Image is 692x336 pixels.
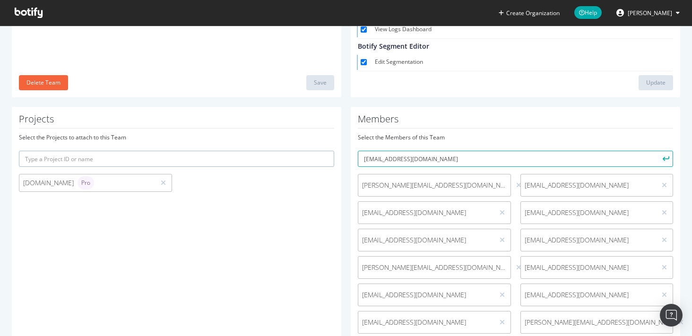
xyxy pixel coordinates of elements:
[19,114,334,129] h1: Projects
[19,151,334,167] input: Type a Project ID or name
[660,304,683,327] div: Open Intercom Messenger
[628,9,672,17] span: Todd Guzman
[639,75,673,90] button: Update
[362,290,490,300] span: [EMAIL_ADDRESS][DOMAIN_NAME]
[362,208,490,217] span: [EMAIL_ADDRESS][DOMAIN_NAME]
[358,43,669,50] h4: Botify Segment Editor
[19,75,68,90] button: Delete Team
[646,78,666,86] div: Update
[362,181,507,190] span: [PERSON_NAME][EMAIL_ADDRESS][DOMAIN_NAME]
[361,26,367,33] input: View Logs Dashboard
[525,290,653,300] span: [EMAIL_ADDRESS][DOMAIN_NAME]
[525,208,653,217] span: [EMAIL_ADDRESS][DOMAIN_NAME]
[362,235,490,245] span: [EMAIL_ADDRESS][DOMAIN_NAME]
[525,235,653,245] span: [EMAIL_ADDRESS][DOMAIN_NAME]
[306,75,334,90] button: Save
[19,133,334,141] div: Select the Projects to attach to this Team
[314,78,327,86] div: Save
[78,176,94,190] div: brand label
[23,176,151,190] div: [DOMAIN_NAME]
[525,318,669,327] span: [PERSON_NAME][EMAIL_ADDRESS][DOMAIN_NAME]
[26,78,61,86] div: Delete Team
[525,181,653,190] span: [EMAIL_ADDRESS][DOMAIN_NAME]
[498,9,560,17] button: Create Organization
[81,180,90,186] span: Pro
[609,5,687,20] button: [PERSON_NAME]
[358,114,673,129] h1: Members
[375,25,669,34] label: View Logs Dashboard
[358,133,673,141] div: Select the Members of this Team
[358,151,673,167] input: Type a user email
[525,263,653,272] span: [EMAIL_ADDRESS][DOMAIN_NAME]
[362,263,507,272] span: [PERSON_NAME][EMAIL_ADDRESS][DOMAIN_NAME]
[361,59,367,65] input: Edit Segmentation
[574,6,602,19] span: Help
[375,58,669,67] label: Edit Segmentation
[362,318,490,327] span: [EMAIL_ADDRESS][DOMAIN_NAME]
